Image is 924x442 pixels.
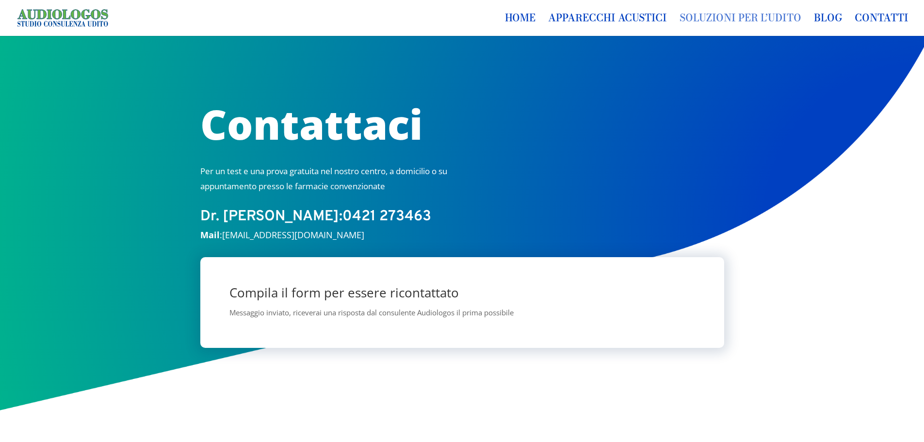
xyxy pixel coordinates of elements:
p: Messaggio inviato, riceverai una risposta dal consulente Audiologos il prima possibile [229,307,695,319]
h1: Contattaci [200,104,448,149]
h1: Compila il form per essere ricontattato [229,286,695,307]
a: [EMAIL_ADDRESS][DOMAIN_NAME] [222,229,364,241]
a: Soluzioni per l’udito [680,15,801,36]
strong: Mail [200,229,220,241]
a: Blog [814,15,842,36]
h4: : [200,230,448,244]
h3: Dr. [PERSON_NAME]: [200,208,448,230]
p: Per un test e una prova gratuita nel nostro centro, a domicilio o su appuntamento presso le farma... [200,164,448,194]
img: Audiologos Studio Consulenza Udito [16,8,109,28]
a: Apparecchi acustici [548,15,667,36]
a: Chiama il numero di telefono 0421 273463 [342,208,431,226]
a: Home [505,15,535,36]
a: Contatti [855,15,908,36]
